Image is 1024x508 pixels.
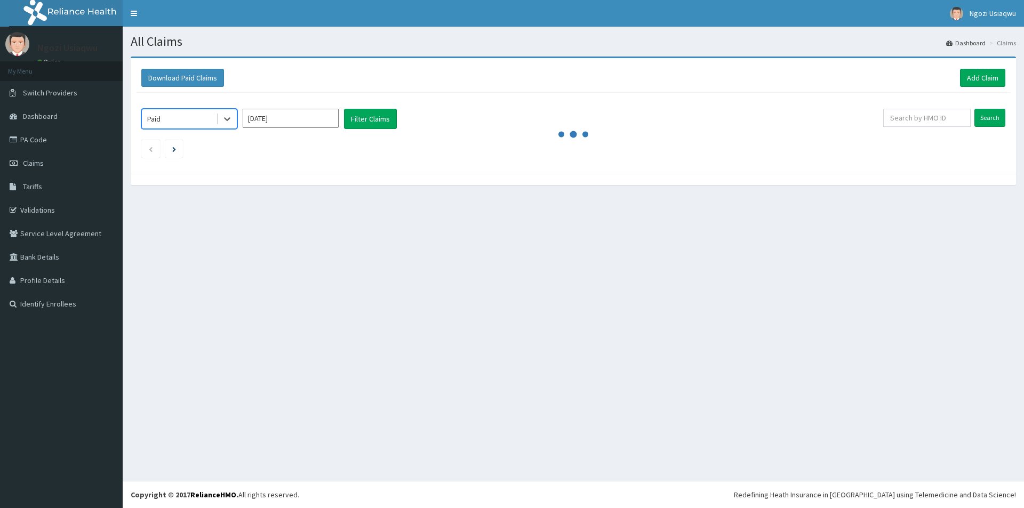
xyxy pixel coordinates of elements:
a: Add Claim [960,69,1005,87]
span: Switch Providers [23,88,77,98]
div: Paid [147,114,161,124]
span: Dashboard [23,111,58,121]
a: RelianceHMO [190,490,236,499]
strong: Copyright © 2017 . [131,490,238,499]
h1: All Claims [131,35,1016,49]
a: Previous page [148,144,153,154]
img: User Image [950,7,963,20]
img: User Image [5,32,29,56]
input: Select Month and Year [243,109,339,128]
footer: All rights reserved. [123,481,1024,508]
span: Ngozi Usiaqwu [970,9,1016,18]
button: Download Paid Claims [141,69,224,87]
a: Next page [172,144,176,154]
input: Search [974,109,1005,127]
input: Search by HMO ID [883,109,971,127]
span: Claims [23,158,44,168]
p: Ngozi Usiaqwu [37,43,98,53]
svg: audio-loading [557,118,589,150]
div: Redefining Heath Insurance in [GEOGRAPHIC_DATA] using Telemedicine and Data Science! [734,489,1016,500]
li: Claims [987,38,1016,47]
span: Tariffs [23,182,42,191]
a: Dashboard [946,38,986,47]
button: Filter Claims [344,109,397,129]
a: Online [37,58,63,66]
